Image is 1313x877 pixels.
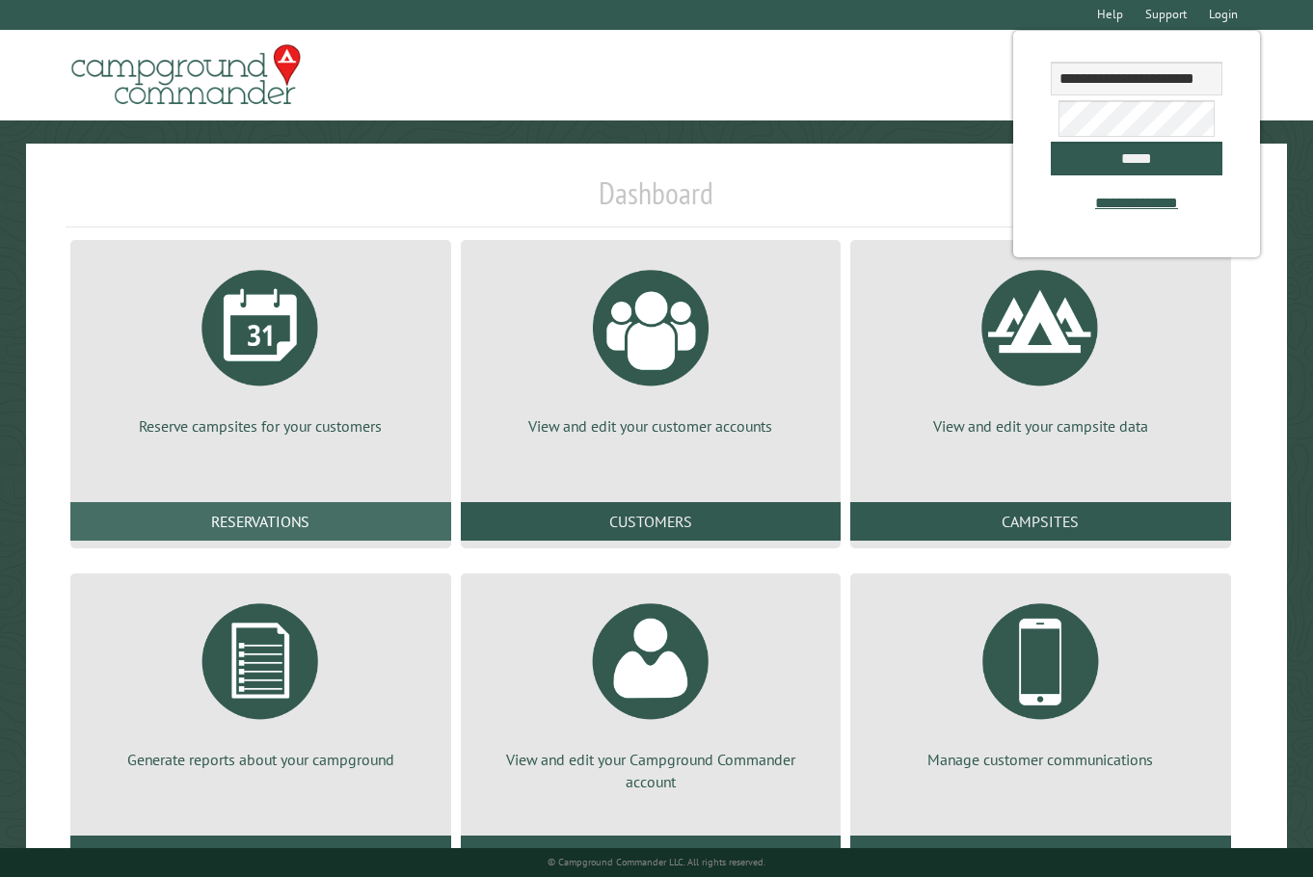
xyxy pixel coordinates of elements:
a: Manage customer communications [873,589,1208,770]
h1: Dashboard [66,174,1247,227]
p: Generate reports about your campground [94,749,428,770]
img: Campground Commander [66,38,307,113]
p: Reserve campsites for your customers [94,415,428,437]
a: Campsites [850,502,1231,541]
a: Reservations [70,502,451,541]
a: View and edit your customer accounts [484,255,818,437]
a: Reports [70,836,451,874]
small: © Campground Commander LLC. All rights reserved. [548,856,765,868]
p: View and edit your campsite data [873,415,1208,437]
p: Manage customer communications [873,749,1208,770]
p: View and edit your Campground Commander account [484,749,818,792]
a: Generate reports about your campground [94,589,428,770]
a: Reserve campsites for your customers [94,255,428,437]
a: Communications [850,836,1231,874]
p: View and edit your customer accounts [484,415,818,437]
a: View and edit your campsite data [873,255,1208,437]
a: Customers [461,502,842,541]
a: View and edit your Campground Commander account [484,589,818,792]
a: Account [461,836,842,874]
